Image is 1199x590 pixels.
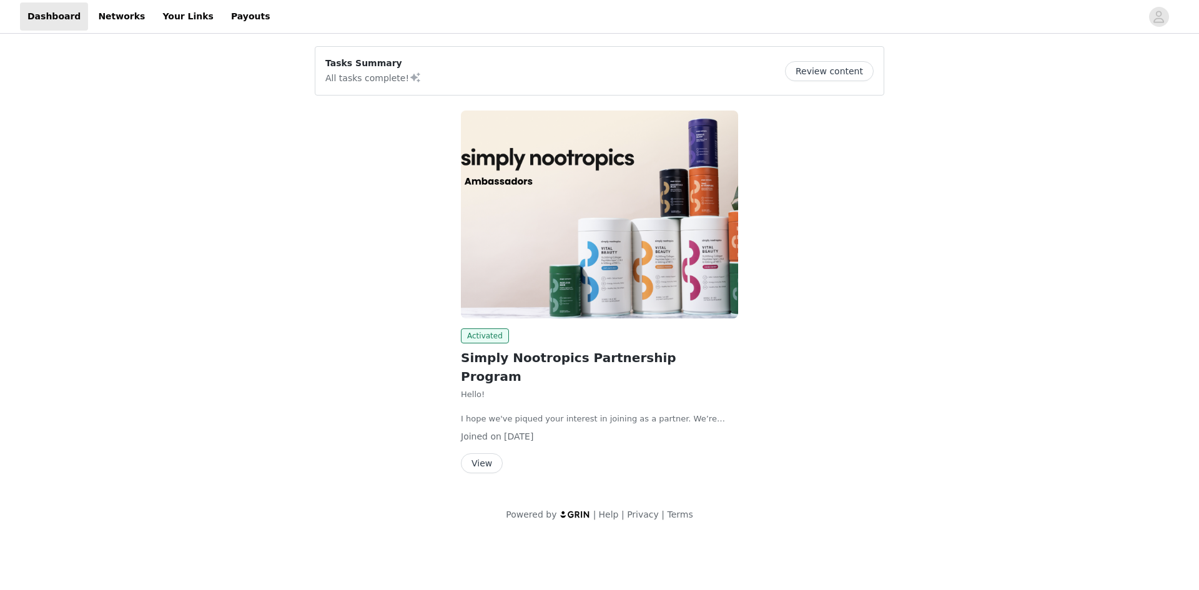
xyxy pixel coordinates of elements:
[91,2,152,31] a: Networks
[461,348,738,386] h2: Simply Nootropics Partnership Program
[325,70,422,85] p: All tasks complete!
[593,509,596,519] span: |
[325,57,422,70] p: Tasks Summary
[224,2,278,31] a: Payouts
[461,459,503,468] a: View
[20,2,88,31] a: Dashboard
[627,509,659,519] a: Privacy
[560,510,591,518] img: logo
[621,509,624,519] span: |
[461,328,509,343] span: Activated
[667,509,693,519] a: Terms
[461,413,738,425] p: I hope we've piqued your interest in joining as a partner. We’re thrilled at the potential to hav...
[461,111,738,318] img: Simply Nootropics - NZ
[155,2,221,31] a: Your Links
[506,509,556,519] span: Powered by
[785,61,874,81] button: Review content
[661,509,664,519] span: |
[599,509,619,519] a: Help
[461,453,503,473] button: View
[461,431,501,441] span: Joined on
[504,431,533,441] span: [DATE]
[461,388,738,401] p: Hello!
[1153,7,1165,27] div: avatar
